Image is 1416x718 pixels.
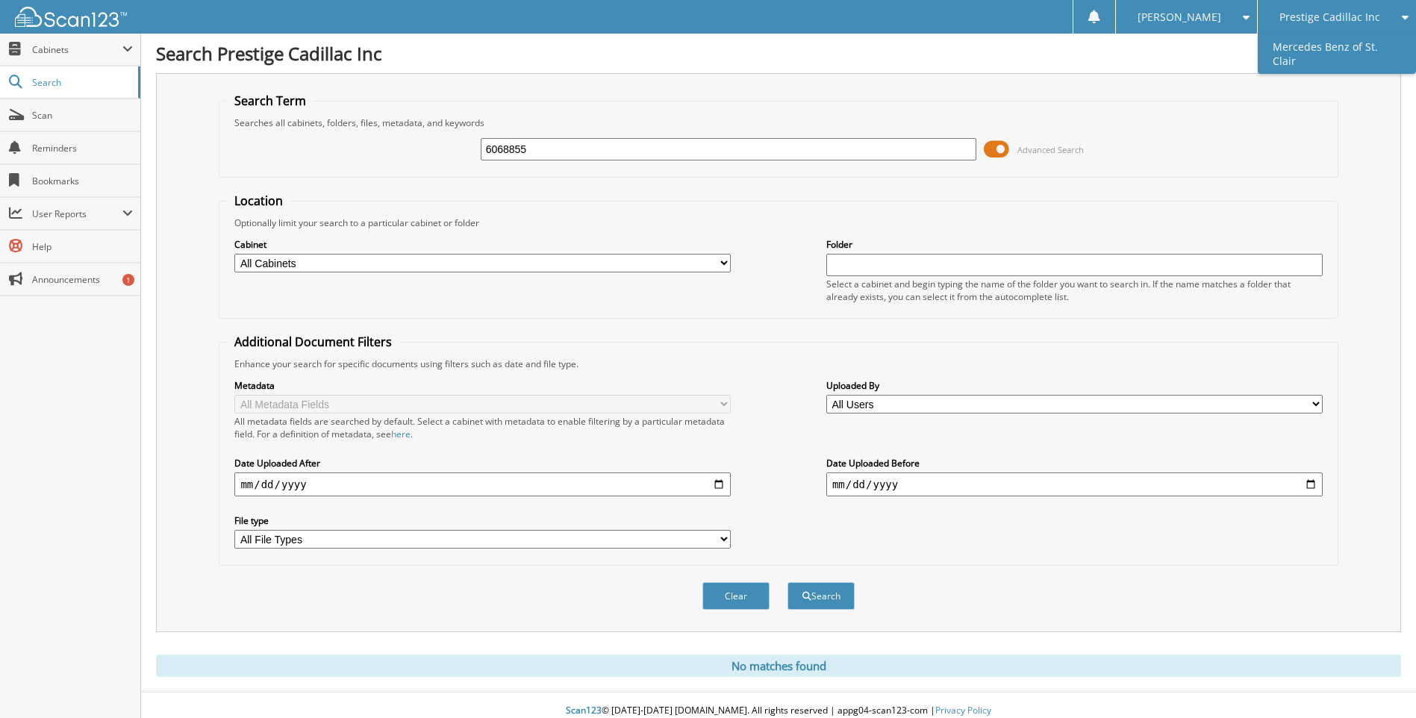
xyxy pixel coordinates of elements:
[826,278,1323,303] div: Select a cabinet and begin typing the name of the folder you want to search in. If the name match...
[32,109,133,122] span: Scan
[234,472,731,496] input: start
[234,514,731,527] label: File type
[122,274,134,286] div: 1
[1017,144,1084,155] span: Advanced Search
[702,582,770,610] button: Clear
[391,428,411,440] a: here
[156,655,1401,677] div: No matches found
[234,238,731,251] label: Cabinet
[32,207,122,220] span: User Reports
[32,76,131,89] span: Search
[826,379,1323,392] label: Uploaded By
[826,457,1323,469] label: Date Uploaded Before
[566,704,602,717] span: Scan123
[156,41,1401,66] h1: Search Prestige Cadillac Inc
[227,116,1329,129] div: Searches all cabinets, folders, files, metadata, and keywords
[32,142,133,154] span: Reminders
[1258,34,1416,74] a: Mercedes Benz of St. Clair
[15,7,127,27] img: scan123-logo-white.svg
[32,273,133,286] span: Announcements
[787,582,855,610] button: Search
[1138,13,1221,22] span: [PERSON_NAME]
[227,216,1329,229] div: Optionally limit your search to a particular cabinet or folder
[826,472,1323,496] input: end
[227,193,290,209] legend: Location
[1279,13,1380,22] span: Prestige Cadillac Inc
[826,238,1323,251] label: Folder
[32,175,133,187] span: Bookmarks
[234,415,731,440] div: All metadata fields are searched by default. Select a cabinet with metadata to enable filtering b...
[32,43,122,56] span: Cabinets
[234,379,731,392] label: Metadata
[227,93,314,109] legend: Search Term
[227,358,1329,370] div: Enhance your search for specific documents using filters such as date and file type.
[935,704,991,717] a: Privacy Policy
[32,240,133,253] span: Help
[227,334,399,350] legend: Additional Document Filters
[234,457,731,469] label: Date Uploaded After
